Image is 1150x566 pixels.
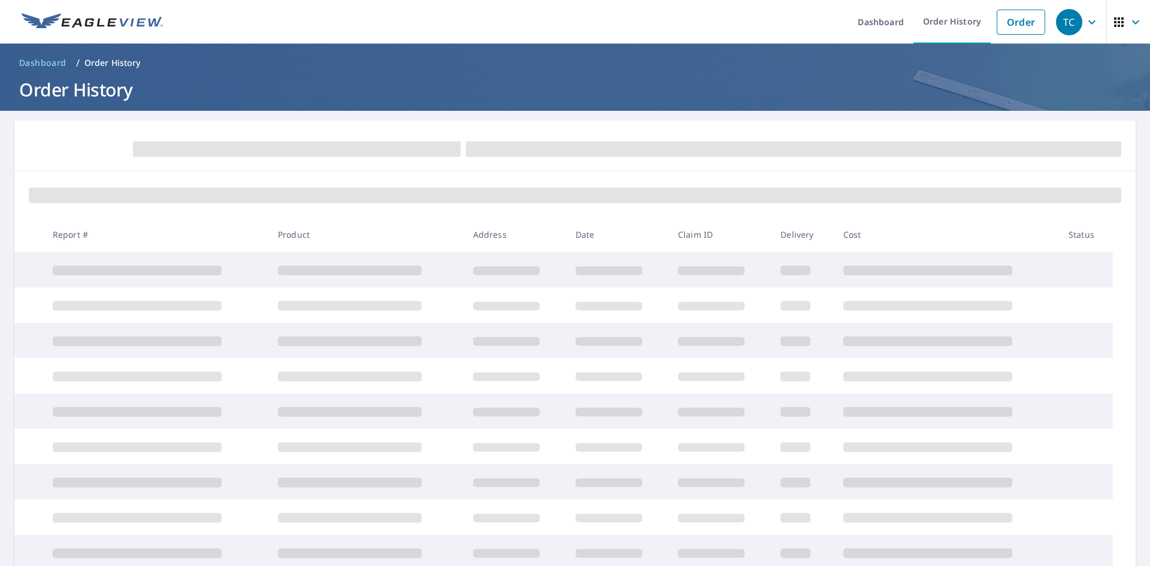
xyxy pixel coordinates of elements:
[668,217,771,252] th: Claim ID
[14,53,71,72] a: Dashboard
[84,57,141,69] p: Order History
[1056,9,1082,35] div: TC
[1059,217,1113,252] th: Status
[268,217,464,252] th: Product
[43,217,268,252] th: Report #
[997,10,1045,35] a: Order
[771,217,833,252] th: Delivery
[566,217,668,252] th: Date
[14,77,1136,102] h1: Order History
[464,217,566,252] th: Address
[22,13,163,31] img: EV Logo
[19,57,66,69] span: Dashboard
[14,53,1136,72] nav: breadcrumb
[76,56,80,70] li: /
[834,217,1059,252] th: Cost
